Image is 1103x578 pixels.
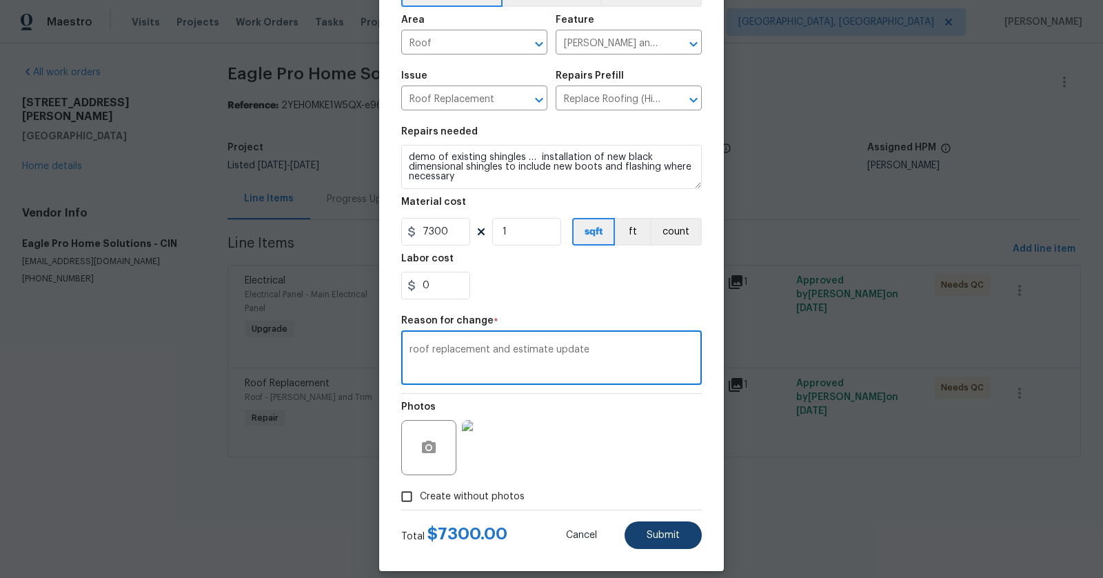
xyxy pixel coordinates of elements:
[401,71,427,81] h5: Issue
[401,316,494,326] h5: Reason for change
[650,218,702,246] button: count
[572,218,615,246] button: sqft
[684,90,703,110] button: Open
[566,530,597,541] span: Cancel
[529,34,549,54] button: Open
[401,127,478,137] h5: Repairs needed
[401,197,466,207] h5: Material cost
[544,521,619,549] button: Cancel
[615,218,650,246] button: ft
[409,345,694,374] textarea: roof replacement and estimate update
[427,526,507,542] span: $ 7300.00
[401,527,507,544] div: Total
[625,521,702,549] button: Submit
[401,15,425,25] h5: Area
[556,71,624,81] h5: Repairs Prefill
[401,145,702,189] textarea: demo of existing shingles … installation of new black dimensional shingles to include new boots a...
[401,402,436,412] h5: Photos
[647,530,680,541] span: Submit
[401,254,454,263] h5: Labor cost
[684,34,703,54] button: Open
[556,15,594,25] h5: Feature
[420,490,525,504] span: Create without photos
[529,90,549,110] button: Open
